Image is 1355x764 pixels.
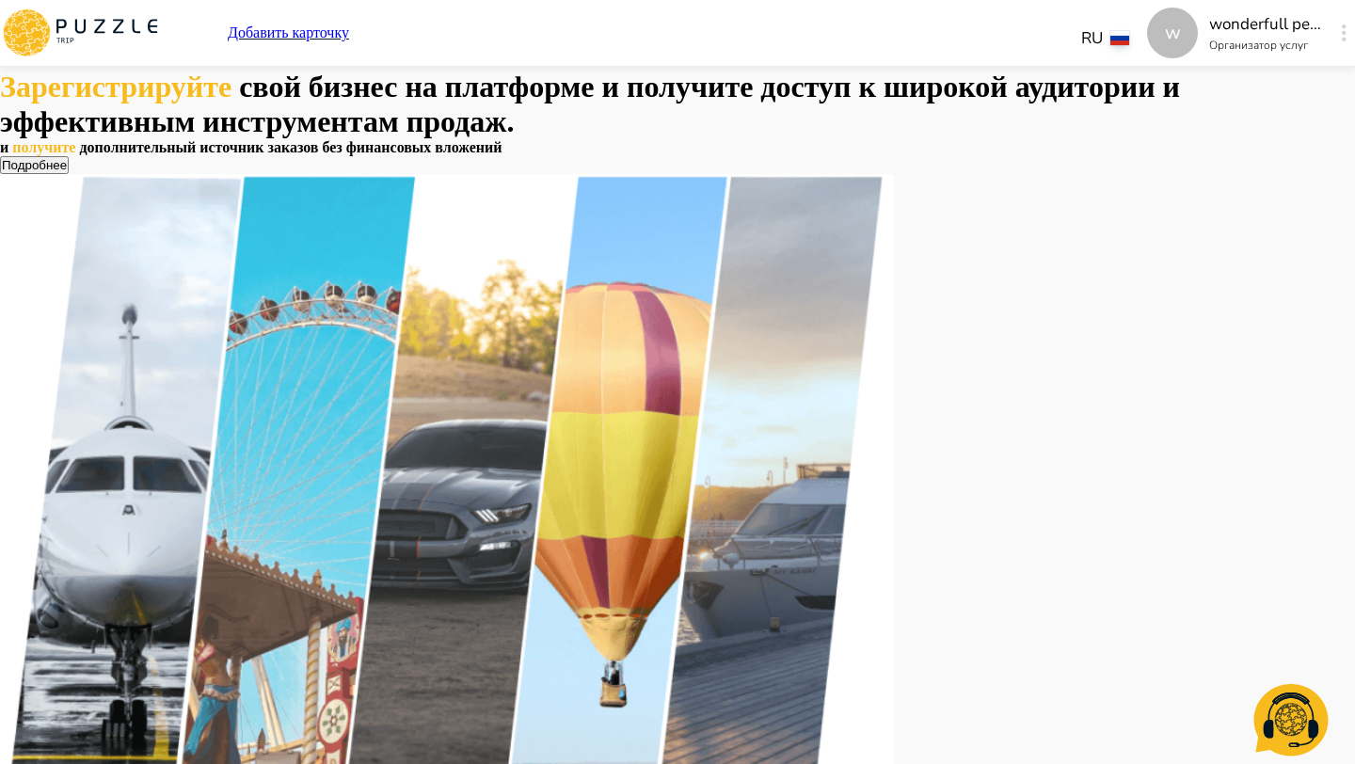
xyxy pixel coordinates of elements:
[239,70,309,103] span: свой
[309,70,406,103] span: бизнес
[858,70,883,103] span: к
[12,139,79,155] span: получите
[1163,70,1180,103] span: и
[1015,70,1163,103] span: аудитории
[884,70,1015,103] span: широкой
[445,70,602,103] span: платформе
[1209,12,1322,37] p: wonderfull peace
[627,70,760,103] span: получите
[267,139,322,155] span: заказов
[1110,31,1129,45] img: lang
[406,104,515,138] span: продаж.
[202,104,406,138] span: инструментам
[228,24,349,41] a: Добавить карточку
[405,70,444,103] span: на
[1081,26,1103,51] p: RU
[435,139,502,155] span: вложений
[1147,8,1198,58] div: w
[79,139,199,155] span: дополнительный
[322,139,345,155] span: без
[760,70,858,103] span: доступ
[602,70,627,103] span: и
[1209,37,1322,54] p: Организатор услуг
[346,139,436,155] span: финансовых
[199,139,267,155] span: источник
